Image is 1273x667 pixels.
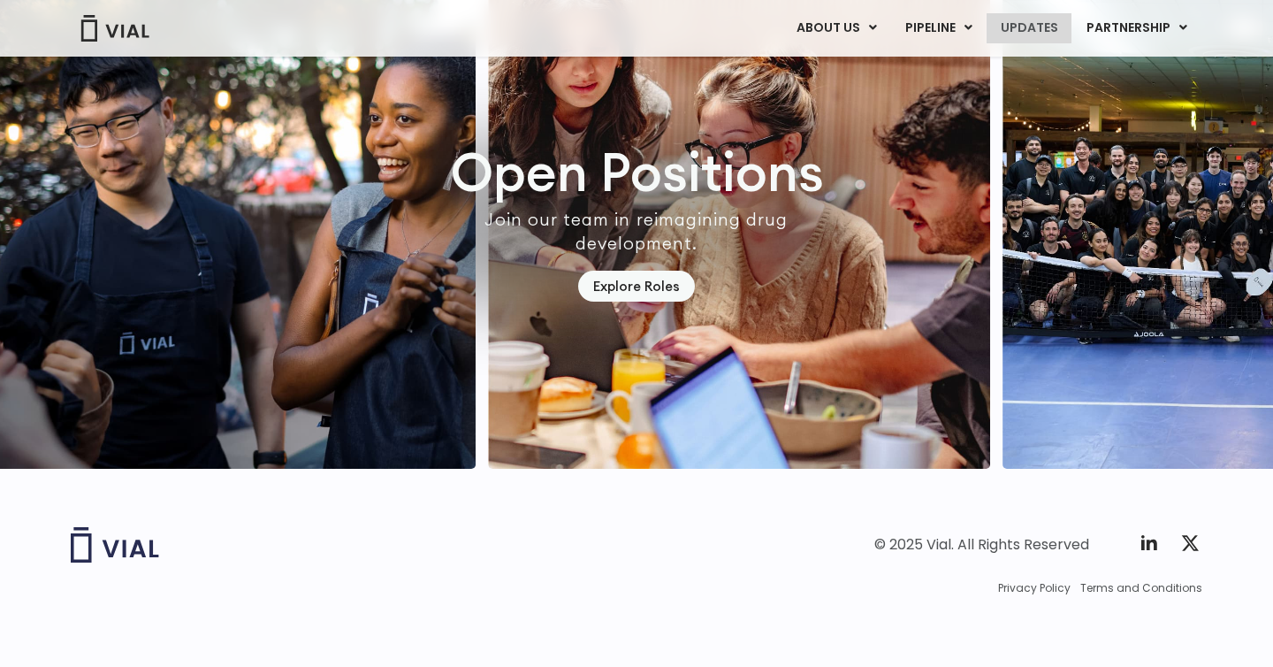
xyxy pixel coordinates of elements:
[578,271,695,302] a: Explore Roles
[71,527,159,563] img: Vial logo wih "Vial" spelled out
[80,15,150,42] img: Vial Logo
[998,580,1071,596] a: Privacy Policy
[891,13,986,43] a: PIPELINEMenu Toggle
[782,13,890,43] a: ABOUT USMenu Toggle
[874,535,1089,555] div: © 2025 Vial. All Rights Reserved
[1080,580,1202,596] a: Terms and Conditions
[987,13,1071,43] a: UPDATES
[1072,13,1201,43] a: PARTNERSHIPMenu Toggle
